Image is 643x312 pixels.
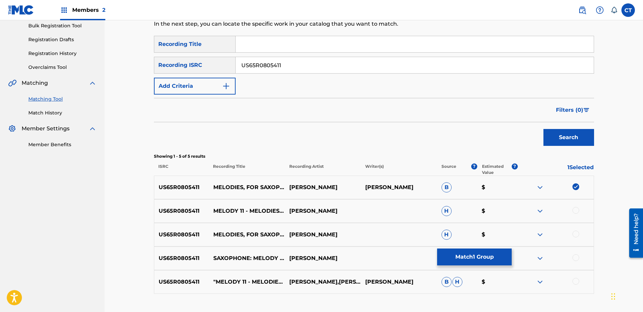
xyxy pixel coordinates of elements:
img: expand [536,183,544,191]
p: US65R0805411 [154,278,209,286]
button: Add Criteria [154,78,236,95]
p: Showing 1 - 5 of 5 results [154,153,594,159]
p: [PERSON_NAME],[PERSON_NAME] [285,278,361,286]
span: ? [471,163,477,170]
p: [PERSON_NAME] [361,183,437,191]
p: Source [441,163,456,176]
a: Registration History [28,50,97,57]
div: User Menu [621,3,635,17]
span: Members [72,6,105,14]
p: $ [477,183,517,191]
p: MELODIES, FOR SAXOPHONE~MELODY 11 [209,231,285,239]
span: 2 [102,7,105,13]
img: Member Settings [8,125,16,133]
img: Matching [8,79,17,87]
p: Writer(s) [361,163,437,176]
img: expand [536,231,544,239]
img: filter [584,108,589,112]
button: Search [543,129,594,146]
img: expand [88,125,97,133]
p: US65R0805411 [154,207,209,215]
p: ISRC [154,163,209,176]
img: expand [536,207,544,215]
a: Bulk Registration Tool [28,22,97,29]
a: Public Search [575,3,589,17]
p: US65R0805411 [154,183,209,191]
span: Member Settings [22,125,70,133]
p: $ [477,207,517,215]
span: B [441,182,452,192]
img: 9d2ae6d4665cec9f34b9.svg [222,82,230,90]
a: Match History [28,109,97,116]
img: expand [88,79,97,87]
p: [PERSON_NAME] [285,207,361,215]
button: Match1 Group [437,249,512,265]
div: Notifications [611,7,617,14]
p: [PERSON_NAME] [285,254,361,262]
p: SAXOPHONE: MELODY 11 - MELODIES FOR SAXOPHONE [209,254,285,262]
p: Recording Title [209,163,285,176]
p: $ [477,278,517,286]
span: H [441,230,452,240]
p: Estimated Value [482,163,512,176]
p: MELODY 11 - MELODIES FOR SAXOPHONE FROM SAXOPHONE [209,207,285,215]
form: Search Form [154,36,594,149]
span: H [441,206,452,216]
iframe: Chat Widget [609,280,643,312]
img: search [578,6,586,14]
p: "MELODY 11 - MELODIES FOR SAXOPHONE" FROM SAXOPHONE [209,278,285,286]
p: $ [477,231,517,239]
img: expand [536,278,544,286]
div: Drag [611,286,615,307]
span: ? [512,163,518,170]
button: Filters (0) [552,102,594,119]
span: Matching [22,79,48,87]
a: Matching Tool [28,96,97,103]
div: Help [593,3,607,17]
p: In the next step, you can locate the specific work in your catalog that you want to match. [154,20,493,28]
p: [PERSON_NAME] [285,231,361,239]
p: 1 Selected [518,163,594,176]
img: MLC Logo [8,5,34,15]
p: [PERSON_NAME] [285,183,361,191]
p: MELODIES, FOR SAXOPHONE - MELODY 11. TENOR [209,183,285,191]
span: H [452,277,462,287]
p: US65R0805411 [154,231,209,239]
img: Top Rightsholders [60,6,68,14]
a: Overclaims Tool [28,64,97,71]
span: Filters ( 0 ) [556,106,583,114]
a: Registration Drafts [28,36,97,43]
p: US65R0805411 [154,254,209,262]
img: expand [536,254,544,262]
p: [PERSON_NAME] [361,278,437,286]
iframe: Resource Center [624,206,643,260]
img: help [596,6,604,14]
span: B [441,277,452,287]
a: Member Benefits [28,141,97,148]
img: deselect [572,183,579,190]
p: Recording Artist [285,163,361,176]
